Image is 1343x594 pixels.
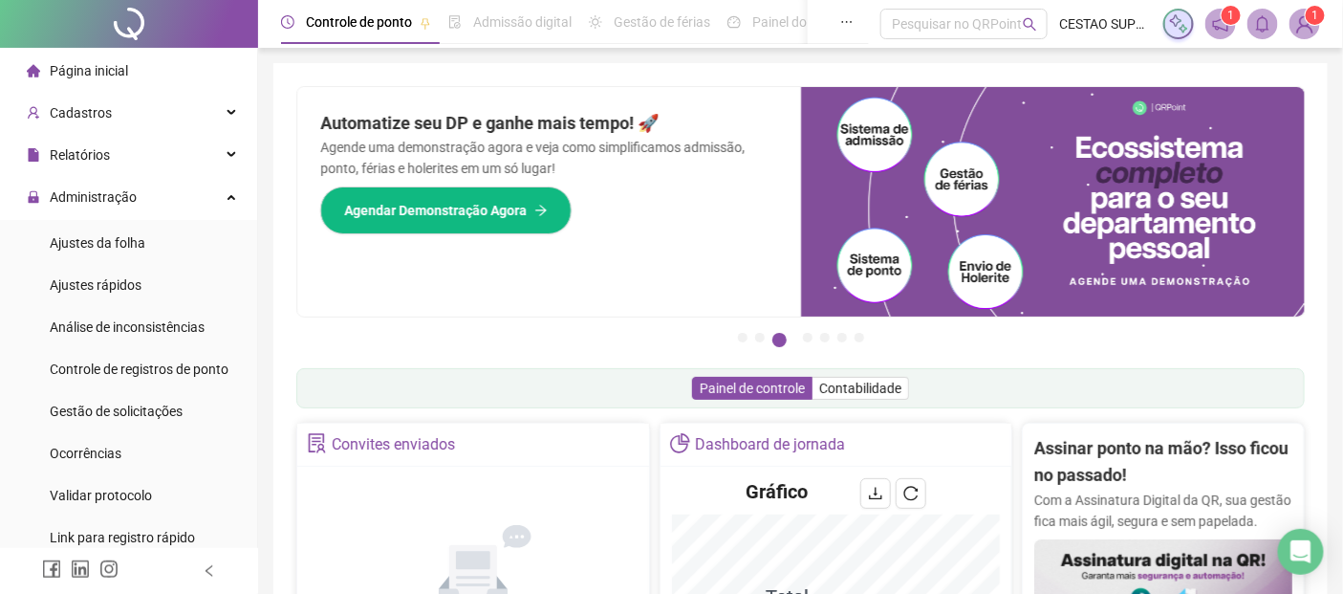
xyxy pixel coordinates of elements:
[27,148,40,162] span: file
[27,64,40,77] span: home
[534,204,548,217] span: arrow-right
[868,486,883,501] span: download
[1254,15,1271,33] span: bell
[695,429,845,461] div: Dashboard de jornada
[746,478,808,505] h4: Gráfico
[50,189,137,205] span: Administração
[50,362,228,377] span: Controle de registros de ponto
[203,564,216,578] span: left
[50,63,128,78] span: Página inicial
[42,560,61,579] span: facebook
[752,14,827,30] span: Painel do DP
[1228,9,1235,22] span: 1
[50,404,183,419] span: Gestão de solicitações
[1222,6,1241,25] sup: 1
[344,200,527,221] span: Agendar Demonstração Agora
[1034,435,1292,490] h2: Assinar ponto na mão? Isso ficou no passado!
[755,333,765,342] button: 2
[837,333,847,342] button: 6
[50,235,145,251] span: Ajustes da folha
[320,110,778,137] h2: Automatize seu DP e ganhe mais tempo! 🚀
[50,319,205,335] span: Análise de inconsistências
[1312,9,1319,22] span: 1
[448,15,462,29] span: file-done
[50,105,112,121] span: Cadastros
[1290,10,1319,38] img: 84849
[903,486,919,501] span: reload
[50,488,152,503] span: Validar protocolo
[840,15,854,29] span: ellipsis
[473,14,572,30] span: Admissão digital
[614,14,710,30] span: Gestão de férias
[1306,6,1325,25] sup: Atualize o seu contato no menu Meus Dados
[281,15,294,29] span: clock-circle
[1023,17,1037,32] span: search
[332,429,455,461] div: Convites enviados
[727,15,741,29] span: dashboard
[320,137,778,179] p: Agende uma demonstração agora e veja como simplificamos admissão, ponto, férias e holerites em um...
[589,15,602,29] span: sun
[803,333,812,342] button: 4
[819,381,901,396] span: Contabilidade
[99,560,119,579] span: instagram
[50,530,195,545] span: Link para registro rápido
[1034,490,1292,532] p: Com a Assinatura Digital da QR, sua gestão fica mais ágil, segura e sem papelada.
[820,333,830,342] button: 5
[801,87,1305,317] img: banner%2Fd57e337e-a0d3-4837-9615-f134fc33a8e6.png
[738,333,747,342] button: 1
[27,106,40,120] span: user-add
[320,187,572,234] button: Agendar Demonstração Agora
[307,433,327,453] span: solution
[50,147,110,163] span: Relatórios
[1278,529,1324,575] div: Open Intercom Messenger
[772,333,787,347] button: 3
[27,190,40,204] span: lock
[1059,13,1152,34] span: CESTAO SUPERMERCADOS
[50,277,141,293] span: Ajustes rápidos
[670,433,690,453] span: pie-chart
[71,560,90,579] span: linkedin
[1168,13,1189,34] img: sparkle-icon.fc2bf0ac1784a2077858766a79e2daf3.svg
[306,14,412,30] span: Controle de ponto
[420,17,431,29] span: pushpin
[1212,15,1229,33] span: notification
[50,446,121,461] span: Ocorrências
[700,381,805,396] span: Painel de controle
[855,333,864,342] button: 7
